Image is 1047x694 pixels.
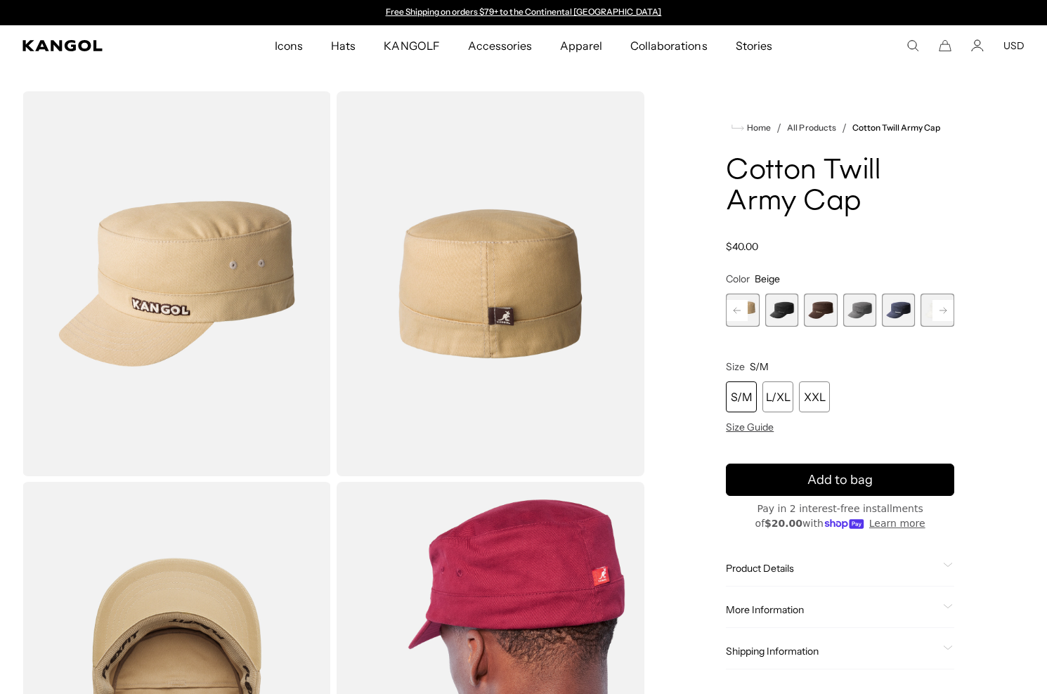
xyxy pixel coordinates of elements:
button: USD [1003,39,1025,52]
label: White [921,294,954,327]
label: Brown [804,294,837,327]
a: Free Shipping on orders $79+ to the Continental [GEOGRAPHIC_DATA] [386,6,662,17]
span: Accessories [468,25,532,66]
span: Shipping Information [726,645,937,657]
span: Product Details [726,562,937,575]
span: Collaborations [630,25,707,66]
button: Cart [939,39,951,52]
a: Cotton Twill Army Cap [852,123,941,133]
div: L/XL [762,381,793,412]
span: Hats [331,25,356,66]
a: Collaborations [616,25,721,66]
div: 1 of 2 [379,7,668,18]
label: Beige [726,294,759,327]
span: Stories [736,25,772,66]
a: Home [731,122,771,134]
a: Apparel [546,25,616,66]
label: Black [765,294,798,327]
div: 6 of 9 [843,294,876,327]
li: / [836,119,847,136]
button: Add to bag [726,464,954,496]
span: More Information [726,603,937,616]
a: Account [971,39,984,52]
img: color-beige [22,91,331,476]
div: 4 of 9 [765,294,798,327]
span: Size [726,360,745,373]
label: Grey [843,294,876,327]
span: Home [744,123,771,133]
span: $40.00 [726,240,758,253]
span: S/M [750,360,769,373]
h1: Cotton Twill Army Cap [726,156,954,218]
span: Apparel [560,25,602,66]
img: color-beige [337,91,645,476]
div: 3 of 9 [726,294,759,327]
div: Announcement [379,7,668,18]
span: Add to bag [807,471,873,490]
a: Hats [317,25,370,66]
div: 8 of 9 [921,294,954,327]
a: All Products [787,123,835,133]
nav: breadcrumbs [726,119,954,136]
div: XXL [799,381,830,412]
a: Stories [722,25,786,66]
span: Size Guide [726,421,774,433]
span: KANGOLF [384,25,439,66]
span: Color [726,273,750,285]
span: Beige [755,273,780,285]
div: 7 of 9 [882,294,915,327]
a: Icons [261,25,317,66]
slideshow-component: Announcement bar [379,7,668,18]
div: S/M [726,381,757,412]
label: Navy [882,294,915,327]
li: / [771,119,781,136]
a: Accessories [454,25,546,66]
div: 5 of 9 [804,294,837,327]
a: Kangol [22,40,181,51]
a: KANGOLF [370,25,453,66]
span: Icons [275,25,303,66]
summary: Search here [906,39,919,52]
